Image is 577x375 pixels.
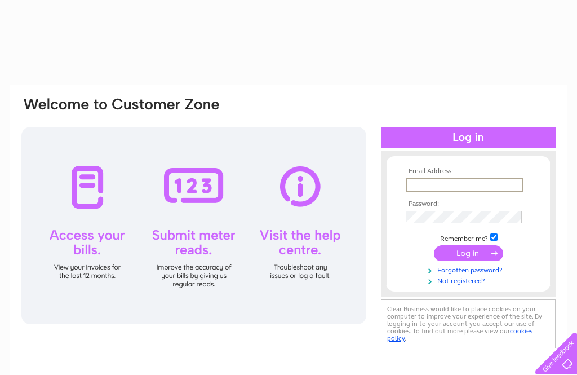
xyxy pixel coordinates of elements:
[381,299,556,348] div: Clear Business would like to place cookies on your computer to improve your experience of the sit...
[387,327,532,342] a: cookies policy
[406,275,534,285] a: Not registered?
[434,245,503,261] input: Submit
[403,200,534,208] th: Password:
[406,264,534,275] a: Forgotten password?
[403,232,534,243] td: Remember me?
[403,167,534,175] th: Email Address:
